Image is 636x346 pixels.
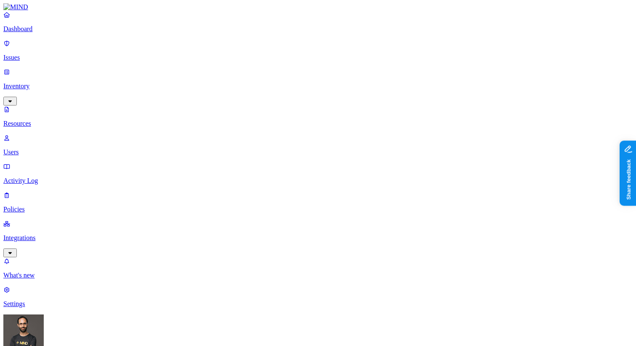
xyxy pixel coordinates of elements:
a: Inventory [3,68,633,104]
p: Activity Log [3,177,633,185]
a: Integrations [3,220,633,256]
a: Dashboard [3,11,633,33]
img: MIND [3,3,28,11]
a: MIND [3,3,633,11]
p: Issues [3,54,633,61]
a: What's new [3,257,633,279]
a: Policies [3,191,633,213]
a: Issues [3,40,633,61]
p: Integrations [3,234,633,242]
p: What's new [3,272,633,279]
a: Activity Log [3,163,633,185]
a: Resources [3,106,633,127]
p: Policies [3,206,633,213]
p: Users [3,148,633,156]
a: Settings [3,286,633,308]
p: Inventory [3,82,633,90]
p: Settings [3,300,633,308]
a: Users [3,134,633,156]
p: Dashboard [3,25,633,33]
p: Resources [3,120,633,127]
